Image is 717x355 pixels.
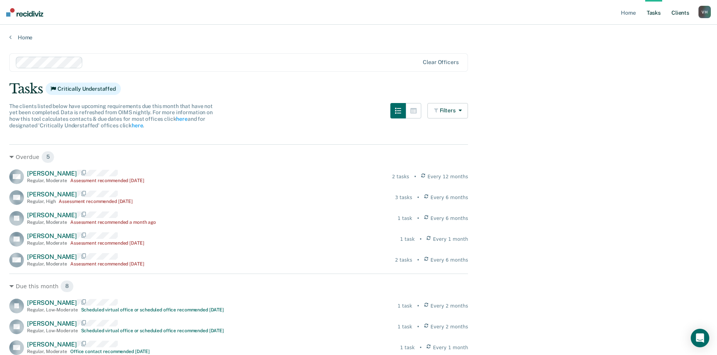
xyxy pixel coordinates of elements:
a: here [132,122,143,128]
div: Regular , Moderate [27,220,67,225]
div: Assessment recommended [DATE] [59,199,133,204]
span: [PERSON_NAME] [27,299,77,306]
div: • [419,236,422,243]
span: [PERSON_NAME] [27,191,77,198]
span: Every 6 months [431,215,468,222]
div: Overdue 5 [9,151,468,163]
span: Every 6 months [431,257,468,264]
div: • [417,303,420,309]
span: Every 2 months [431,323,468,330]
div: 1 task [398,303,412,309]
div: 2 tasks [395,257,412,264]
button: Filters [427,103,468,118]
span: 5 [41,151,55,163]
button: VH [698,6,711,18]
span: Every 12 months [427,173,468,180]
div: Assessment recommended [DATE] [70,240,144,246]
span: [PERSON_NAME] [27,341,77,348]
div: 1 task [398,215,412,222]
div: Scheduled virtual office or scheduled office recommended [DATE] [81,307,224,313]
div: • [414,173,417,180]
span: Every 1 month [433,344,468,351]
div: Assessment recommended a month ago [70,220,156,225]
div: • [417,257,420,264]
div: 1 task [400,344,415,351]
div: Scheduled virtual office or scheduled office recommended [DATE] [81,328,224,333]
div: Regular , High [27,199,56,204]
span: Every 6 months [431,194,468,201]
img: Recidiviz [6,8,43,17]
div: • [417,194,420,201]
div: Regular , Moderate [27,261,67,267]
div: Regular , Low-Moderate [27,307,78,313]
span: Every 1 month [433,236,468,243]
div: 1 task [400,236,415,243]
span: Every 2 months [431,303,468,309]
span: 8 [60,280,74,292]
span: [PERSON_NAME] [27,253,77,260]
div: Clear officers [423,59,458,66]
span: Critically Understaffed [46,83,121,95]
div: Regular , Moderate [27,240,67,246]
span: [PERSON_NAME] [27,170,77,177]
div: Tasks [9,81,708,97]
div: Assessment recommended [DATE] [70,261,144,267]
div: 1 task [398,323,412,330]
div: 2 tasks [392,173,409,180]
a: Home [9,34,708,41]
span: [PERSON_NAME] [27,232,77,240]
div: • [419,344,422,351]
span: [PERSON_NAME] [27,211,77,219]
div: Regular , Moderate [27,349,67,354]
div: Regular , Moderate [27,178,67,183]
div: Due this month 8 [9,280,468,292]
div: V H [698,6,711,18]
span: [PERSON_NAME] [27,320,77,327]
div: • [417,323,420,330]
a: here [176,116,187,122]
div: Open Intercom Messenger [691,329,709,347]
div: 3 tasks [395,194,412,201]
div: Assessment recommended [DATE] [70,178,144,183]
div: • [417,215,420,222]
div: Office contact recommended [DATE] [70,349,150,354]
div: Regular , Low-Moderate [27,328,78,333]
span: The clients listed below have upcoming requirements due this month that have not yet been complet... [9,103,213,128]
